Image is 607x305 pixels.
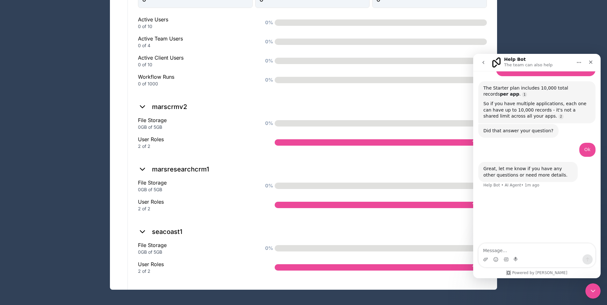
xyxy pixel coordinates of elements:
div: 0GB of 5GB [138,186,254,193]
div: Active Team Users [138,35,254,49]
div: User Roles [138,135,254,149]
div: 2 of 2 [138,206,254,212]
h2: seacoast1 [152,227,182,236]
div: File Storage [138,241,254,255]
div: 2 of 2 [138,143,254,149]
div: 0 of 10 [138,23,254,30]
span: 0% [264,75,275,85]
h2: marscrmv2 [152,102,187,111]
span: 100% [471,137,487,148]
iframe: Intercom live chat [585,283,601,299]
span: 0% [264,181,275,191]
span: 100% [471,262,487,273]
span: 0% [264,37,275,47]
div: Active Users [138,16,254,30]
span: 0% [264,18,275,28]
span: 0% [264,56,275,66]
h2: marsresearchcrm1 [152,165,209,174]
span: 0% [264,243,275,254]
div: 0GB of 5GB [138,124,254,130]
div: User Roles [138,198,254,212]
div: 2 of 2 [138,268,254,274]
div: 0 of 4 [138,42,254,49]
div: 0 of 10 [138,62,254,68]
div: File Storage [138,179,254,193]
div: Workflow Runs [138,73,254,87]
div: 0 of 1000 [138,81,254,87]
div: File Storage [138,116,254,130]
span: 100% [471,200,487,210]
div: User Roles [138,260,254,274]
div: 0GB of 5GB [138,249,254,255]
div: Active Client Users [138,54,254,68]
span: 0% [264,118,275,129]
iframe: Intercom live chat [473,54,601,278]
